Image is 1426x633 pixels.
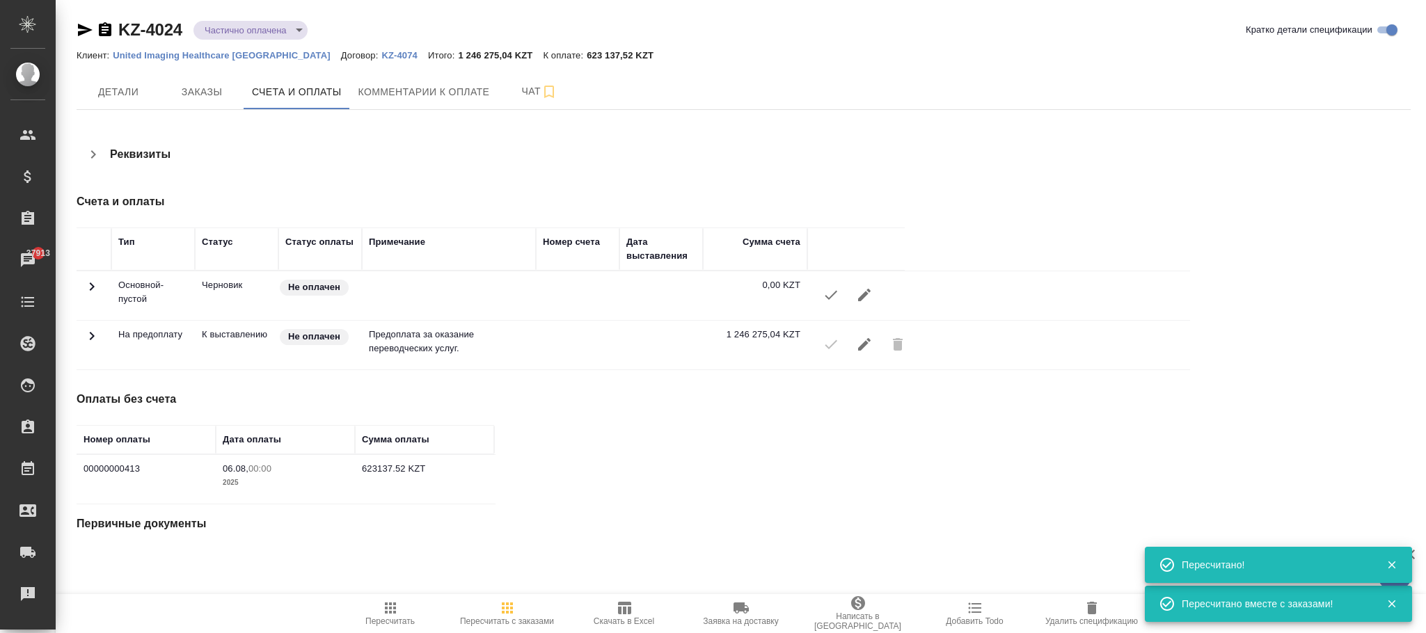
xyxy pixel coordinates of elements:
div: Статус оплаты [285,235,354,249]
h4: Счета и оплаты [77,193,966,210]
a: KZ-4024 [118,20,182,39]
p: Договор: [341,50,382,61]
p: Клиент: [77,50,113,61]
button: Редактировать [848,328,881,361]
button: Скопировать ссылку для ЯМессенджера [77,22,93,38]
h4: Оплаты без счета [77,391,966,408]
div: Пересчитано! [1182,558,1365,572]
p: Предоплата за оказание переводческих услуг. [369,328,529,355]
p: KZ-4074 [381,50,428,61]
p: United Imaging Healthcare [GEOGRAPHIC_DATA] [113,50,340,61]
div: Примечание [369,235,425,249]
span: Чат [506,83,573,100]
p: Можно менять сумму счета, создавать счет на предоплату, вносить изменения и пересчитывать специю [202,278,271,292]
span: Toggle Row Expanded [84,287,100,297]
p: К оплате: [543,50,587,61]
td: Основной-пустой [111,271,195,320]
span: Счета и оплаты [252,83,342,101]
td: 1 246 275,04 KZT [703,321,807,369]
span: Комментарии к оплате [358,83,490,101]
h4: Первичные документы [77,515,966,532]
svg: Подписаться [541,83,557,100]
button: Скопировать ссылку [97,22,113,38]
span: Заказы [168,83,235,101]
div: Тип [118,235,135,249]
a: United Imaging Healthcare [GEOGRAPHIC_DATA] [113,49,340,61]
span: Кратко детали спецификации [1246,23,1372,37]
h4: Реквизиты [110,146,171,163]
p: Итого: [428,50,458,61]
p: Не оплачен [288,280,340,294]
td: 623137.52 KZT [355,455,494,504]
div: Сумма счета [743,235,800,249]
button: К выставлению [814,278,848,312]
span: Детали [85,83,152,101]
div: Сумма оплаты [362,433,429,447]
span: 37913 [18,246,58,260]
span: Toggle Row Expanded [84,336,100,346]
p: 00:00 [248,463,271,474]
button: Частично оплачена [200,24,291,36]
div: Пересчитано вместе с заказами! [1182,597,1365,611]
p: 623 137,52 KZT [587,50,664,61]
div: Дата выставления [626,235,696,263]
p: 1 246 275,04 KZT [458,50,543,61]
button: Редактировать [848,278,881,312]
p: Счет отправлен к выставлению в ардеп, но в 1С не выгружен еще, разблокировать можно только на сто... [202,328,271,342]
div: Номер счета [543,235,600,249]
td: 0,00 KZT [703,271,807,320]
p: 06.08, [223,463,248,474]
a: KZ-4074 [381,49,428,61]
p: Не оплачен [288,330,340,344]
div: Дата оплаты [223,433,281,447]
div: Статус [202,235,233,249]
button: Закрыть [1377,559,1406,571]
a: 37913 [3,243,52,278]
td: На предоплату [111,321,195,369]
p: 2025 [223,476,348,490]
td: 00000000413 [77,455,216,504]
button: Закрыть [1377,598,1406,610]
div: Номер оплаты [84,433,150,447]
div: Частично оплачена [193,21,308,40]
